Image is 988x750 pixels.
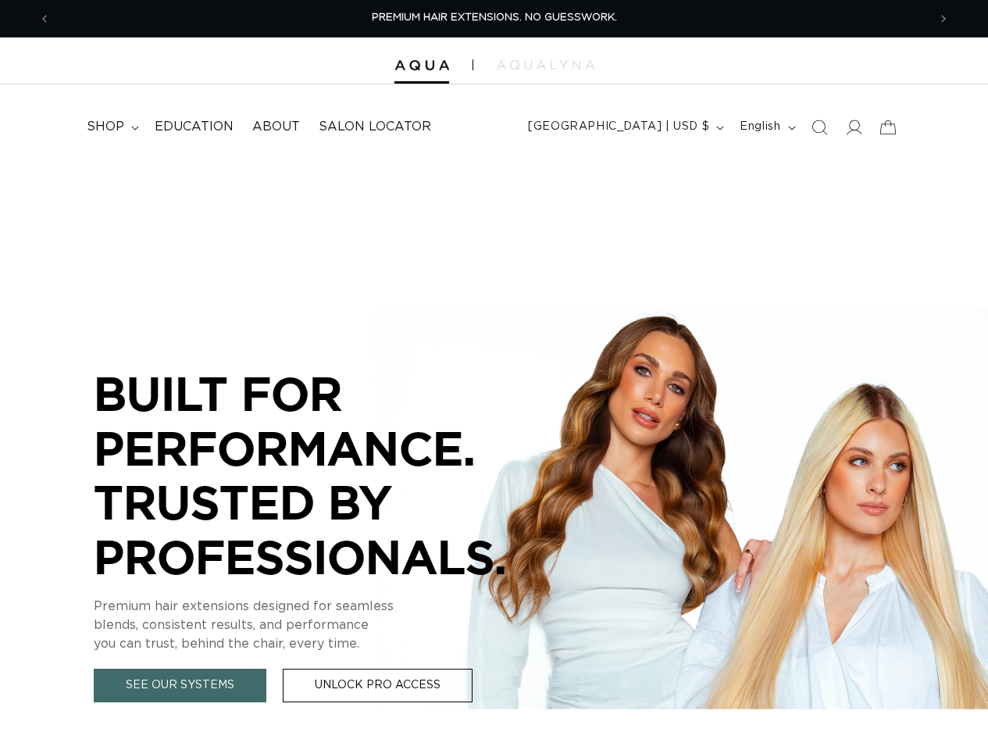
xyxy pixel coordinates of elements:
[497,60,594,70] img: aqualyna.com
[145,109,243,145] a: Education
[283,669,473,702] a: Unlock Pro Access
[372,12,617,23] span: PREMIUM HAIR EXTENSIONS. NO GUESSWORK.
[740,119,780,135] span: English
[926,4,961,34] button: Next announcement
[155,119,234,135] span: Education
[252,119,300,135] span: About
[243,109,309,145] a: About
[730,112,801,142] button: English
[528,119,709,135] span: [GEOGRAPHIC_DATA] | USD $
[94,597,562,653] p: Premium hair extensions designed for seamless blends, consistent results, and performance you can...
[309,109,440,145] a: Salon Locator
[94,366,562,584] p: BUILT FOR PERFORMANCE. TRUSTED BY PROFESSIONALS.
[94,669,266,702] a: See Our Systems
[27,4,62,34] button: Previous announcement
[319,119,431,135] span: Salon Locator
[77,109,145,145] summary: shop
[87,119,124,135] span: shop
[519,112,730,142] button: [GEOGRAPHIC_DATA] | USD $
[802,110,836,145] summary: Search
[394,60,449,71] img: Aqua Hair Extensions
